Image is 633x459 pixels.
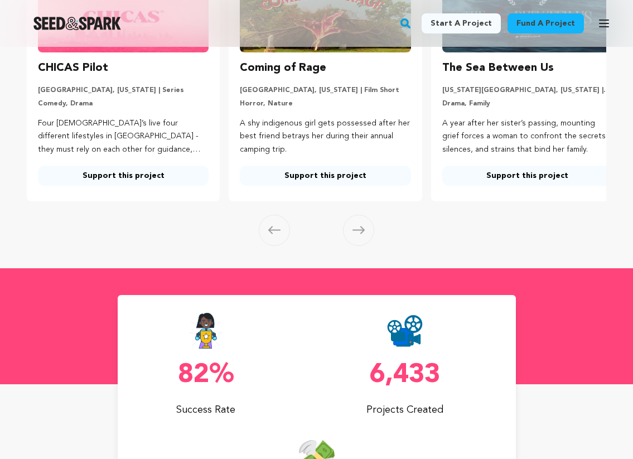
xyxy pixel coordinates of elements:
a: Support this project [442,166,613,186]
p: Comedy, Drama [38,99,209,108]
p: 82% [118,362,294,389]
p: A year after her sister’s passing, mounting grief forces a woman to confront the secrets, silence... [442,117,613,157]
a: Fund a project [508,13,584,33]
p: [GEOGRAPHIC_DATA], [US_STATE] | Series [38,86,209,95]
h3: The Sea Between Us [442,59,554,77]
a: Support this project [240,166,410,186]
p: [US_STATE][GEOGRAPHIC_DATA], [US_STATE] | Film Short [442,86,613,95]
p: Four [DEMOGRAPHIC_DATA]’s live four different lifestyles in [GEOGRAPHIC_DATA] - they must rely on... [38,117,209,157]
a: Seed&Spark Homepage [33,17,121,30]
p: [GEOGRAPHIC_DATA], [US_STATE] | Film Short [240,86,410,95]
img: Seed&Spark Logo Dark Mode [33,17,121,30]
p: 6,433 [317,362,494,389]
p: Drama, Family [442,99,613,108]
p: Horror, Nature [240,99,410,108]
img: Seed&Spark Projects Created Icon [387,313,423,349]
p: Projects Created [317,402,494,418]
h3: CHICAS Pilot [38,59,108,77]
img: Seed&Spark Success Rate Icon [189,313,223,349]
a: Start a project [422,13,501,33]
p: A shy indigenous girl gets possessed after her best friend betrays her during their annual campin... [240,117,410,157]
a: Support this project [38,166,209,186]
p: Success Rate [118,402,294,418]
h3: Coming of Rage [240,59,326,77]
